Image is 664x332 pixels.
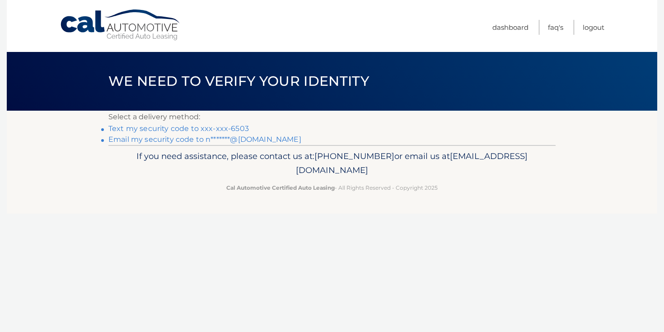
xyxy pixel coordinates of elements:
[114,149,550,178] p: If you need assistance, please contact us at: or email us at
[60,9,182,41] a: Cal Automotive
[548,20,563,35] a: FAQ's
[108,73,369,89] span: We need to verify your identity
[226,184,335,191] strong: Cal Automotive Certified Auto Leasing
[114,183,550,192] p: - All Rights Reserved - Copyright 2025
[108,124,249,133] a: Text my security code to xxx-xxx-6503
[583,20,604,35] a: Logout
[108,135,301,144] a: Email my security code to n*******@[DOMAIN_NAME]
[108,111,556,123] p: Select a delivery method:
[314,151,394,161] span: [PHONE_NUMBER]
[492,20,528,35] a: Dashboard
